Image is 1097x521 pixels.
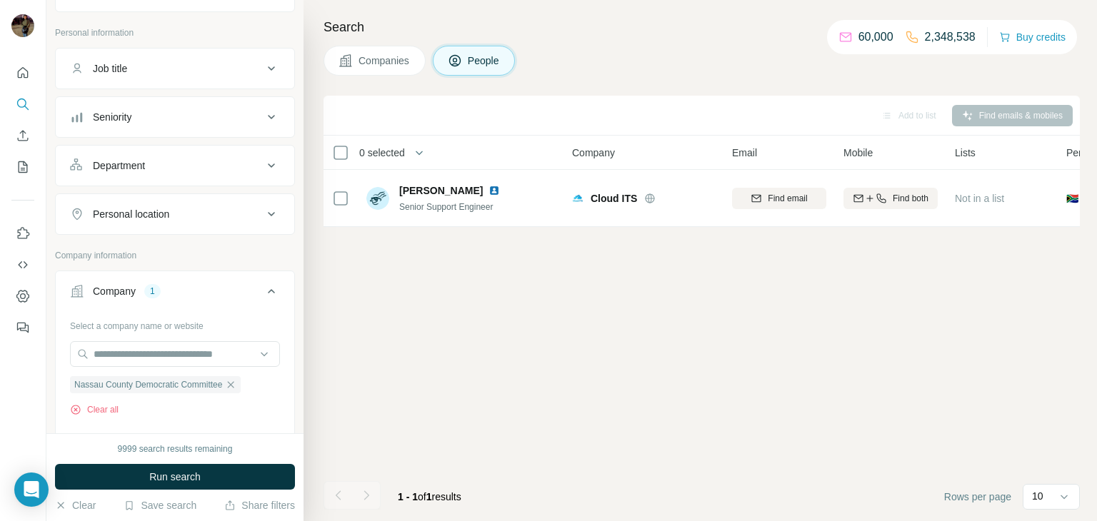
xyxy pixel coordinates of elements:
span: [PERSON_NAME] [399,183,483,198]
button: Use Surfe on LinkedIn [11,221,34,246]
button: Use Surfe API [11,252,34,278]
button: Feedback [11,315,34,340]
p: 2,348,538 [925,29,976,46]
button: Share filters [224,498,295,512]
div: 9999 search results remaining [118,442,233,455]
button: Department [56,148,294,183]
button: Find email [732,188,826,209]
span: People [468,54,501,68]
img: Avatar [11,14,34,37]
div: Personal location [93,207,169,221]
span: Cloud ITS [591,191,637,206]
span: Rows per page [944,490,1011,504]
button: My lists [11,154,34,180]
span: of [418,491,426,502]
button: Quick start [11,60,34,86]
button: Buy credits [999,27,1066,47]
button: Save search [124,498,196,512]
div: Open Intercom Messenger [14,472,49,507]
img: Logo of Cloud ITS [572,193,583,204]
div: Job title [93,61,127,76]
span: Senior Support Engineer [399,202,493,212]
button: Enrich CSV [11,123,34,148]
span: 0 selected [359,146,405,160]
span: 1 [426,491,432,502]
span: Companies [359,54,411,68]
button: Job title [56,51,294,86]
div: 1 [144,285,161,298]
span: Run search [149,470,201,484]
button: Find both [843,188,938,209]
span: results [398,491,461,502]
span: Not in a list [955,193,1004,204]
button: Company1 [56,274,294,314]
div: Seniority [93,110,131,124]
button: Dashboard [11,283,34,309]
button: Clear all [70,403,119,416]
p: 10 [1032,489,1043,503]
p: 60,000 [858,29,893,46]
div: Company [93,284,136,298]
img: LinkedIn logo [489,185,500,196]
button: Search [11,91,34,117]
span: Nassau County Democratic Committee [74,378,222,391]
span: Lists [955,146,976,160]
div: Department [93,158,145,173]
span: Email [732,146,757,160]
div: Select a company name or website [70,314,280,333]
button: Clear [55,498,96,512]
span: Mobile [843,146,873,160]
button: Seniority [56,100,294,134]
button: Personal location [56,197,294,231]
span: Find both [893,192,928,205]
h4: Search [324,17,1080,37]
p: Company information [55,249,295,262]
span: Find email [768,192,807,205]
span: 1 - 1 [398,491,418,502]
p: Personal information [55,26,295,39]
span: 🇿🇦 [1066,191,1078,206]
img: Avatar [366,187,389,210]
span: Company [572,146,615,160]
button: Run search [55,464,295,490]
